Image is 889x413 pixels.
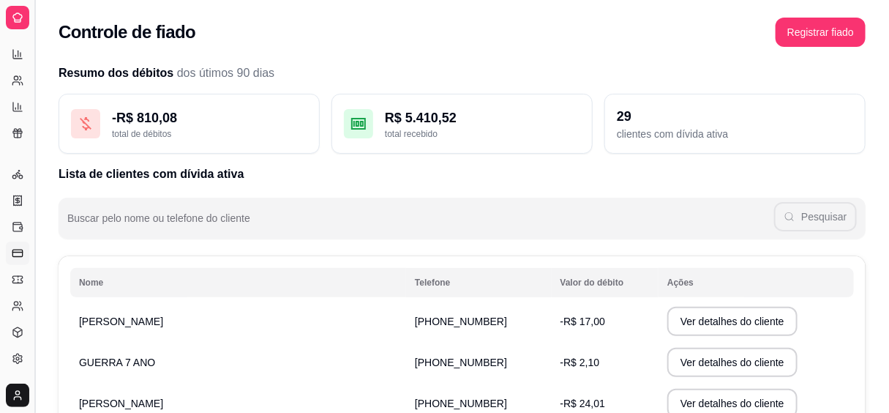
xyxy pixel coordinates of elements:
th: Valor do débito [552,268,659,297]
button: Ver detalhes do cliente [667,348,798,377]
input: Buscar pelo nome ou telefone do cliente [67,217,774,231]
span: [PHONE_NUMBER] [415,357,507,368]
div: total recebido [385,128,580,140]
div: - R$ 810,08 [112,108,307,128]
span: dos útimos 90 dias [177,67,274,79]
th: Telefone [406,268,552,297]
span: -R$ 2,10 [560,357,600,368]
h2: Controle de fiado [59,21,195,44]
span: -R$ 17,00 [560,316,605,327]
span: GUERRA 7 ANO [79,357,155,368]
button: Ver detalhes do cliente [667,307,798,336]
span: [PERSON_NAME] [79,316,163,327]
h2: Resumo dos débitos [59,64,866,82]
span: [PERSON_NAME] [79,398,163,409]
th: Nome [70,268,406,297]
h2: Lista de clientes com dívida ativa [59,165,866,183]
th: Ações [659,268,854,297]
span: [PHONE_NUMBER] [415,398,507,409]
div: clientes com dívida ativa [617,127,853,141]
div: total de débitos [112,128,307,140]
div: R$ 5.410,52 [385,108,580,128]
span: -R$ 24,01 [560,398,605,409]
span: [PHONE_NUMBER] [415,316,507,327]
div: 29 [617,106,853,127]
button: Registrar fiado [776,18,866,47]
